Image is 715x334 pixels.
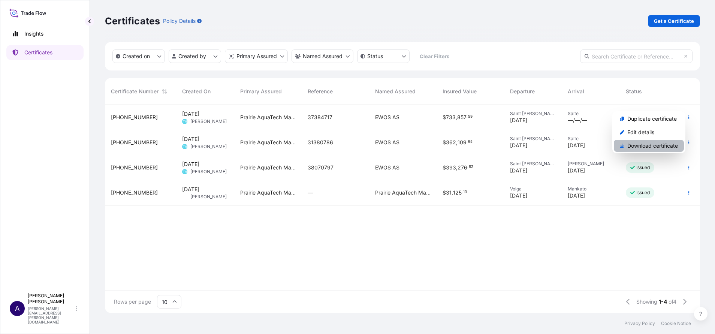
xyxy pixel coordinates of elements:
[614,126,684,138] a: Edit details
[163,17,196,25] p: Policy Details
[105,15,160,27] p: Certificates
[614,113,684,125] a: Duplicate certificate
[612,111,685,153] div: Actions
[627,142,678,150] p: Download certificate
[627,129,654,136] p: Edit details
[654,17,694,25] p: Get a Certificate
[627,115,677,123] p: Duplicate certificate
[614,140,684,152] a: Download certificate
